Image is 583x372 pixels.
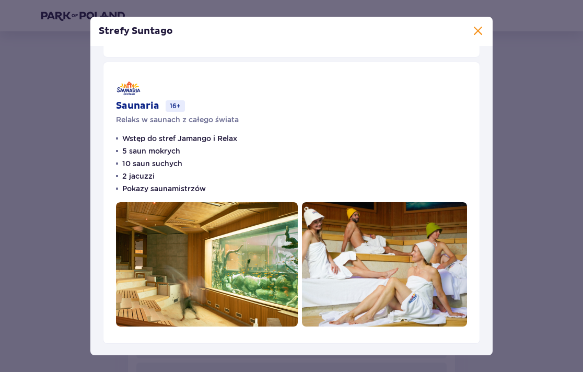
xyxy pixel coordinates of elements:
[166,100,185,112] p: 16+
[122,158,182,169] p: 10 saun suchych
[302,202,484,327] img: Saunaria
[122,183,206,194] p: Pokazy saunamistrzów
[122,171,155,181] p: 2 jacuzzi
[122,146,180,156] p: 5 saun mokrych
[99,25,173,38] p: Strefy Suntago
[116,202,298,327] img: Saunaria
[116,114,239,125] p: Relaks w saunach z całego świata
[122,133,237,144] p: Wstęp do stref Jamango i Relax
[116,79,141,98] img: Saunaria logo
[116,100,159,112] p: Saunaria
